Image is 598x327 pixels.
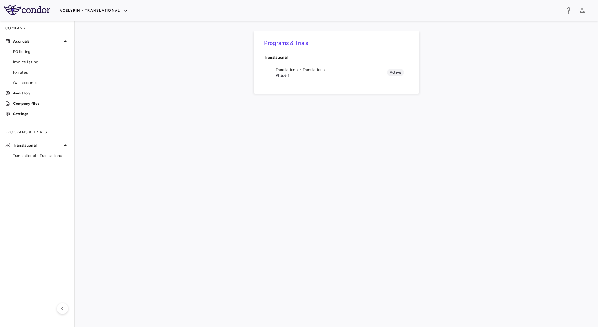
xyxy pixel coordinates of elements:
[13,142,61,148] p: Translational
[13,38,61,44] p: Accruals
[13,49,69,55] span: PO listing
[13,70,69,75] span: FX rates
[13,153,69,158] span: Translational • Translational
[60,5,128,16] button: Acelyrin - Translational
[4,5,50,15] img: logo-full-BYUhSk78.svg
[264,50,409,64] div: Translational
[13,90,69,96] p: Audit log
[264,64,409,81] li: Translational • TranslationalPhase 1Active
[13,59,69,65] span: Invoice listing
[13,101,69,106] p: Company files
[264,54,409,60] p: Translational
[387,70,404,75] span: Active
[276,72,387,78] span: Phase 1
[13,111,69,117] p: Settings
[276,67,387,72] span: Translational • Translational
[13,80,69,86] span: G/L accounts
[264,39,409,48] h6: Programs & Trials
